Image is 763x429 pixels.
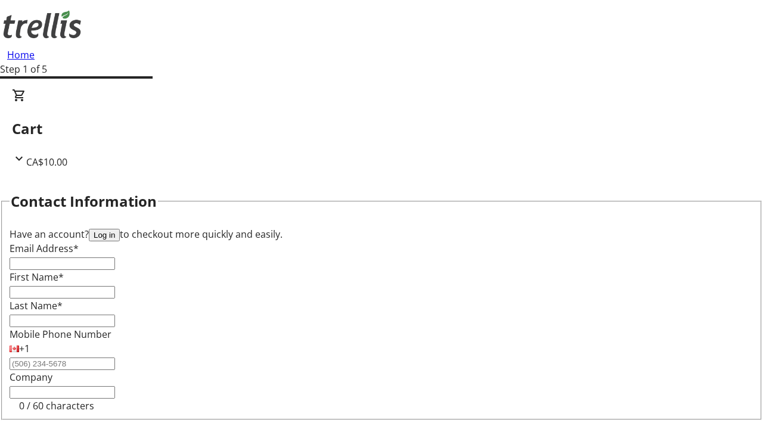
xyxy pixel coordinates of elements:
div: Have an account? to checkout more quickly and easily. [10,227,753,241]
tr-character-limit: 0 / 60 characters [19,399,94,412]
label: First Name* [10,271,64,284]
label: Email Address* [10,242,79,255]
button: Log in [89,229,120,241]
input: (506) 234-5678 [10,357,115,370]
label: Last Name* [10,299,63,312]
span: CA$10.00 [26,156,67,169]
h2: Contact Information [11,191,157,212]
h2: Cart [12,118,751,139]
div: CartCA$10.00 [12,88,751,169]
label: Company [10,371,52,384]
label: Mobile Phone Number [10,328,111,341]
